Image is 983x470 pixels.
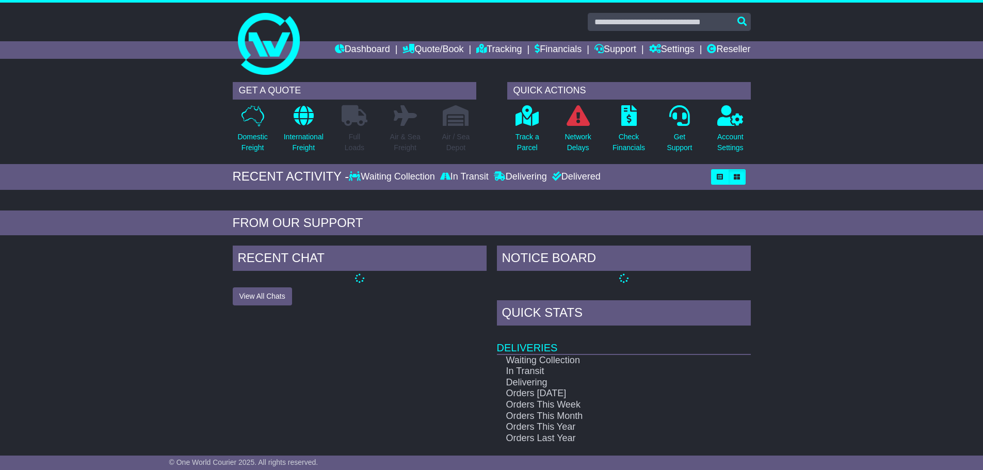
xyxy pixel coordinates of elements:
p: Network Delays [565,132,591,153]
td: Deliveries [497,328,751,354]
div: FROM OUR SUPPORT [233,216,751,231]
a: AccountSettings [717,105,744,159]
a: Settings [649,41,695,59]
span: © One World Courier 2025. All rights reserved. [169,458,318,466]
div: RECENT ACTIVITY - [233,169,349,184]
td: Orders Last Year [497,433,714,444]
div: Delivered [550,171,601,183]
button: View All Chats [233,287,292,305]
td: In Transit [497,366,714,377]
div: Waiting Collection [349,171,437,183]
td: Orders This Month [497,411,714,422]
a: Support [594,41,636,59]
p: Account Settings [717,132,744,153]
div: Quick Stats [497,300,751,328]
a: CheckFinancials [612,105,646,159]
a: DomesticFreight [237,105,268,159]
p: Track a Parcel [515,132,539,153]
td: Orders This Week [497,399,714,411]
div: Delivering [491,171,550,183]
div: RECENT CHAT [233,246,487,273]
a: NetworkDelays [564,105,591,159]
a: Reseller [707,41,750,59]
p: International Freight [284,132,324,153]
a: Dashboard [335,41,390,59]
a: InternationalFreight [283,105,324,159]
p: Air / Sea Depot [442,132,470,153]
div: GET A QUOTE [233,82,476,100]
a: Tracking [476,41,522,59]
a: GetSupport [666,105,692,159]
p: Domestic Freight [237,132,267,153]
a: Track aParcel [515,105,540,159]
p: Full Loads [342,132,367,153]
a: Financials [535,41,582,59]
div: NOTICE BOARD [497,246,751,273]
p: Check Financials [613,132,645,153]
td: Finances [497,444,751,470]
td: Orders This Year [497,422,714,433]
div: In Transit [438,171,491,183]
p: Air & Sea Freight [390,132,421,153]
td: Delivering [497,377,714,388]
td: Orders [DATE] [497,388,714,399]
div: QUICK ACTIONS [507,82,751,100]
a: Quote/Book [402,41,463,59]
td: Waiting Collection [497,354,714,366]
p: Get Support [667,132,692,153]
